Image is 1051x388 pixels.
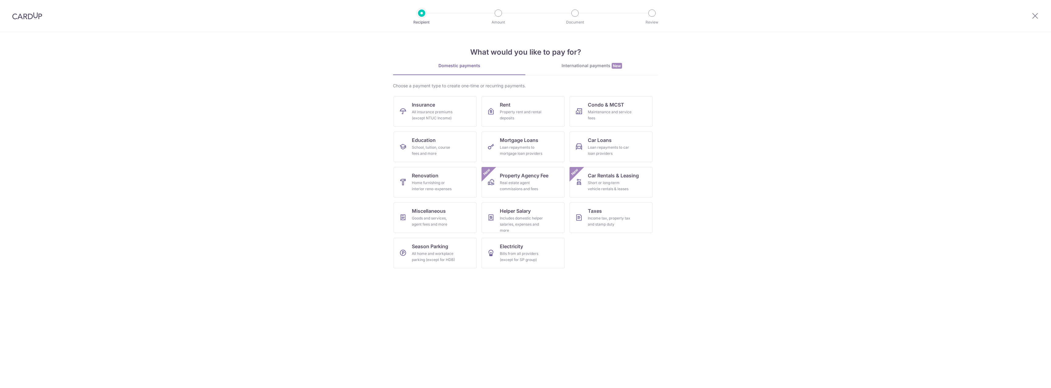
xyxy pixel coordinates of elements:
div: Maintenance and service fees [588,109,632,121]
span: Mortgage Loans [500,136,538,144]
a: Mortgage LoansLoan repayments to mortgage loan providers [482,132,565,162]
div: Domestic payments [393,63,525,69]
a: Helper SalaryIncludes domestic helper salaries, expenses and more [482,202,565,233]
span: New [612,63,622,69]
p: Recipient [399,19,444,25]
div: Real estate agent commissions and fees [500,180,544,192]
span: Condo & MCST [588,101,624,108]
a: Property Agency FeeReal estate agent commissions and feesNew [482,167,565,198]
span: Miscellaneous [412,207,446,215]
img: CardUp [12,12,42,20]
span: Car Rentals & Leasing [588,172,639,179]
a: InsuranceAll insurance premiums (except NTUC Income) [394,96,477,127]
h4: What would you like to pay for? [393,47,658,58]
span: Insurance [412,101,435,108]
div: Loan repayments to car loan providers [588,144,632,157]
div: Loan repayments to mortgage loan providers [500,144,544,157]
a: RentProperty rent and rental deposits [482,96,565,127]
div: Choose a payment type to create one-time or recurring payments. [393,83,658,89]
span: Renovation [412,172,438,179]
span: Electricity [500,243,523,250]
a: EducationSchool, tuition, course fees and more [394,132,477,162]
div: All insurance premiums (except NTUC Income) [412,109,456,121]
span: Property Agency Fee [500,172,548,179]
div: Goods and services, agent fees and more [412,215,456,227]
div: All home and workplace parking (except for HDB) [412,251,456,263]
p: Amount [476,19,521,25]
a: Car LoansLoan repayments to car loan providers [569,132,653,162]
a: TaxesIncome tax, property tax and stamp duty [569,202,653,233]
div: Home furnishing or interior reno-expenses [412,180,456,192]
a: ElectricityBills from all providers (except for SP group) [482,238,565,268]
div: Includes domestic helper salaries, expenses and more [500,215,544,234]
div: Short or long‑term vehicle rentals & leases [588,180,632,192]
span: Taxes [588,207,602,215]
span: Helper Salary [500,207,531,215]
div: Bills from all providers (except for SP group) [500,251,544,263]
div: Income tax, property tax and stamp duty [588,215,632,227]
a: MiscellaneousGoods and services, agent fees and more [394,202,477,233]
div: School, tuition, course fees and more [412,144,456,157]
span: New [570,167,580,177]
a: Car Rentals & LeasingShort or long‑term vehicle rentals & leasesNew [569,167,653,198]
div: Property rent and rental deposits [500,109,544,121]
p: Document [552,19,598,25]
span: Car Loans [588,136,612,144]
a: RenovationHome furnishing or interior reno-expenses [394,167,477,198]
a: Season ParkingAll home and workplace parking (except for HDB) [394,238,477,268]
div: International payments [525,63,658,69]
span: New [482,167,492,177]
p: Review [629,19,675,25]
span: Education [412,136,436,144]
a: Condo & MCSTMaintenance and service fees [569,96,653,127]
span: Rent [500,101,511,108]
span: Season Parking [412,243,448,250]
